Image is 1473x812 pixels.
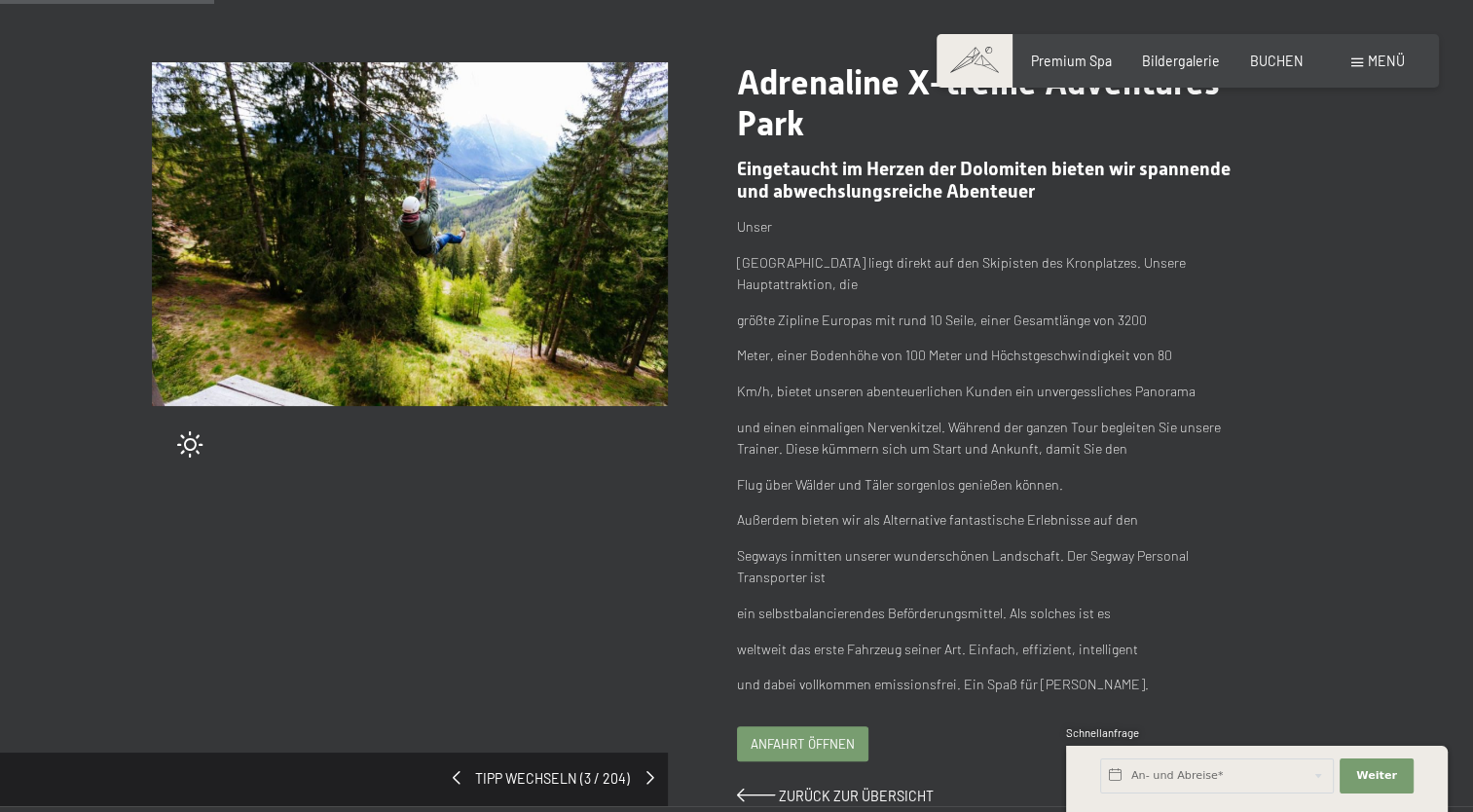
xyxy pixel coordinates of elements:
span: Anfahrt öffnen [751,735,855,753]
p: weltweit das erste Fahrzeug seiner Art. Einfach, effizient, intelligent [737,639,1253,661]
p: [GEOGRAPHIC_DATA] liegt direkt auf den Skipisten des Kronplatzes. Unsere Hauptattraktion, die [737,252,1253,296]
p: größte Zipline Europas mit rund 10 Seile, einer Gesamtlänge von 3200 [737,310,1253,332]
a: BUCHEN [1250,53,1304,69]
p: und dabei vollkommen emissionsfrei. Ein Spaß für [PERSON_NAME]. [737,674,1253,696]
a: Bildergalerie [1142,53,1220,69]
span: Schnellanfrage [1066,726,1139,739]
p: Km/h, bietet unseren abenteuerlichen Kunden ein unvergessliches Panorama [737,381,1253,403]
span: Zurück zur Übersicht [779,788,934,804]
p: und einen einmaligen Nervenkitzel. Während der ganzen Tour begleiten Sie unsere Trainer. Diese kü... [737,417,1253,461]
a: Zurück zur Übersicht [737,788,934,804]
a: Premium Spa [1031,53,1112,69]
button: Weiter [1340,758,1414,794]
p: Außerdem bieten wir als Alternative fantastische Erlebnisse auf den [737,509,1253,532]
span: Eingetaucht im Herzen der Dolomiten bieten wir spannende und abwechslungsreiche Abenteuer [737,158,1231,203]
span: Adrenaline X-treme Adventures Park [737,62,1220,143]
span: Weiter [1356,768,1397,784]
p: Meter, einer Bodenhöhe von 100 Meter und Höchstgeschwindigkeit von 80 [737,345,1253,367]
img: Adrenaline X-treme Adventures Park [152,62,668,406]
p: ein selbstbalancierendes Beförderungsmittel. Als solches ist es [737,603,1253,625]
p: Unser [737,216,1253,239]
p: Flug über Wälder und Täler sorgenlos genießen können. [737,474,1253,497]
span: Tipp wechseln (3 / 204) [460,769,643,789]
span: Menü [1368,53,1405,69]
p: Segways inmitten unserer wunderschönen Landschaft. Der Segway Personal Transporter ist [737,545,1253,589]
